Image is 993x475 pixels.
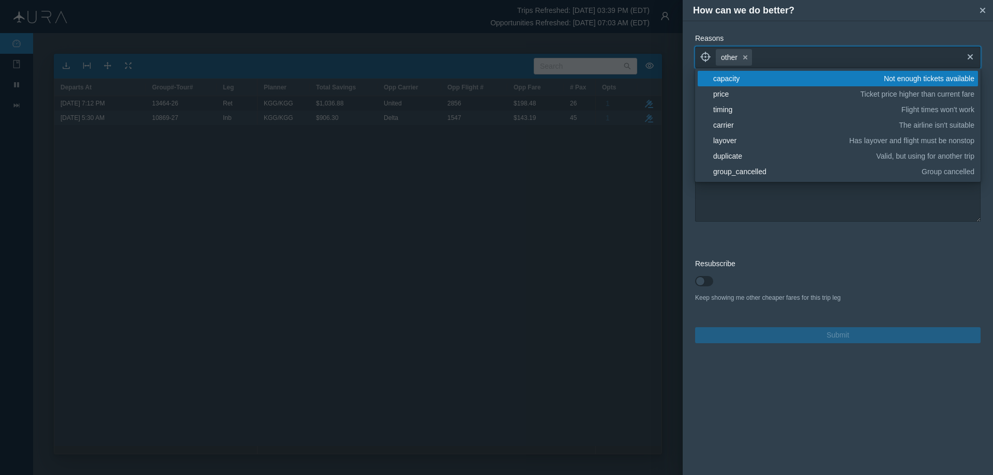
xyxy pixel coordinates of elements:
span: Flight times won't work [901,104,974,115]
span: The airline isn't suitable [899,120,974,130]
button: Close [975,3,990,18]
span: Submit [826,330,849,341]
div: carrier [713,120,895,130]
span: other [721,52,738,63]
span: Valid, but using for another trip [876,151,974,161]
div: Keep showing me other cheaper fares for this trip leg [695,293,981,302]
span: Reasons [695,34,724,42]
span: Ticket price higher than current fare [861,89,974,99]
div: timing [713,104,898,115]
h4: How can we do better? [693,4,975,18]
span: Group cancelled [922,166,974,177]
span: Not enough tickets available [884,73,974,84]
div: layover [713,135,846,146]
span: Has layover and flight must be nonstop [849,135,974,146]
span: Resubscribe [695,259,735,268]
button: Submit [695,327,981,343]
div: group_cancelled [713,166,918,177]
div: capacity [713,73,880,84]
div: duplicate [713,151,872,161]
div: price [713,89,857,99]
